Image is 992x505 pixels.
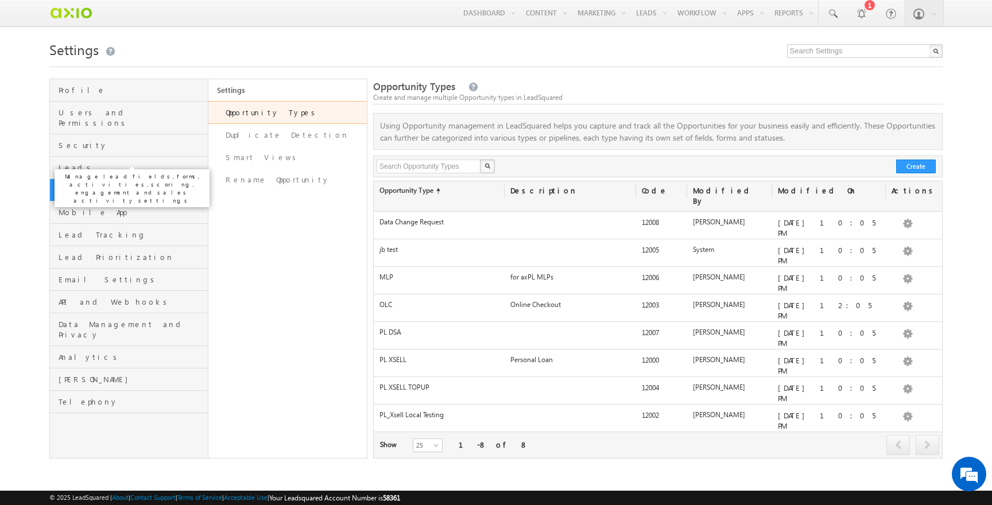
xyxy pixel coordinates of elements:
span: Leads [59,162,205,173]
a: Lead Tracking [50,224,208,246]
div: [DATE] 10:05 PM [772,272,886,294]
a: Users and Permissions [50,102,208,134]
div: Code [636,181,687,201]
a: Data Management and Privacy [50,313,208,346]
a: Opportunity Types [208,101,367,124]
label: [PERSON_NAME] [693,328,745,336]
a: Settings [208,79,367,101]
label: MLP [379,273,393,281]
div: [DATE] 10:05 PM [772,244,886,266]
div: Show [380,440,404,450]
div: 12004 [636,382,687,398]
input: Search Settings [787,44,943,58]
label: Data Change Request [379,217,444,226]
div: Description [505,181,635,201]
label: Online Checkout [510,300,561,309]
label: PL DSA [379,328,401,336]
span: Email Settings [59,274,205,285]
a: Email Settings [50,269,208,291]
div: Modified On [772,181,886,201]
div: 12008 [636,217,687,233]
div: [DATE] 10:05 PM [772,327,886,349]
span: Your Leadsquared Account Number is [269,494,400,502]
div: 12003 [636,300,687,316]
img: Search [485,163,490,169]
div: 12006 [636,272,687,288]
a: Profile [50,79,208,102]
label: Opportunity Type [379,185,499,196]
label: for axPL MLPs [510,273,553,281]
a: Leads [50,157,208,179]
p: Using Opportunity management in LeadSquared helps you capture and track all the Opportunities for... [374,119,942,143]
a: Mobile App [50,201,208,224]
label: OLC [379,300,392,309]
a: Duplicate Detection [208,124,367,146]
span: Data Management and Privacy [59,319,205,340]
span: © 2025 LeadSquared | | | | | [49,492,400,503]
a: Terms of Service [177,494,222,501]
a: Security [50,134,208,157]
a: Acceptable Use [224,494,268,501]
a: Contact Support [130,494,176,501]
p: Manage lead fields, forms, activities, scoring, engagement and sales activity settings [60,172,204,204]
label: [PERSON_NAME] [693,383,745,391]
label: System [693,245,714,254]
a: [PERSON_NAME] [50,368,208,391]
span: Telephony [59,397,205,407]
a: About [112,494,129,501]
span: 58361 [383,494,400,502]
span: Security [59,140,205,150]
div: 12007 [636,327,687,343]
label: jb test [379,245,398,254]
div: [DATE] 10:05 PM [772,382,886,404]
label: [PERSON_NAME] [693,410,745,419]
a: Rename Opportunity [208,169,367,191]
a: Analytics [50,346,208,368]
div: Create and manage multiple Opportunity types in LeadSquared [373,92,943,103]
a: Lead Prioritization [50,246,208,269]
label: PL XSELL [379,355,406,364]
label: PL_Xsell Local Testing [379,410,444,419]
span: [PERSON_NAME] [59,374,205,384]
span: Settings [49,40,99,59]
label: [PERSON_NAME] [693,355,745,364]
span: Lead Tracking [59,230,205,240]
div: [DATE] 10:05 PM [772,410,886,432]
a: 25 [413,438,443,452]
div: 12000 [636,355,687,371]
label: Personal Loan [510,355,553,364]
span: Profile [59,85,205,95]
div: [DATE] 10:05 PM [772,355,886,376]
div: 12002 [636,410,687,426]
button: Create [896,160,936,173]
div: [DATE] 10:05 PM [772,217,886,239]
span: 25 [413,440,444,450]
div: [DATE] 12:05 PM [772,300,886,321]
div: 12005 [636,244,687,261]
div: Modified By [687,181,772,211]
a: Smart Views [208,146,367,169]
label: [PERSON_NAME] [693,300,745,309]
img: Custom Logo [49,3,92,23]
a: API and Webhooks [50,291,208,313]
span: Opportunity Types [373,80,455,93]
span: Users and Permissions [59,107,205,128]
span: Analytics [59,352,205,362]
span: Lead Prioritization [59,252,205,262]
label: [PERSON_NAME] [693,273,745,281]
div: 1-8 of 8 [459,440,528,450]
a: Opportunities [50,179,208,201]
span: API and Webhooks [59,297,205,307]
label: [PERSON_NAME] [693,217,745,226]
a: Telephony [50,391,208,413]
div: Actions [886,181,920,201]
label: PL XSELL TOPUP [379,383,429,391]
input: Search Opportunity Types [377,160,482,173]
